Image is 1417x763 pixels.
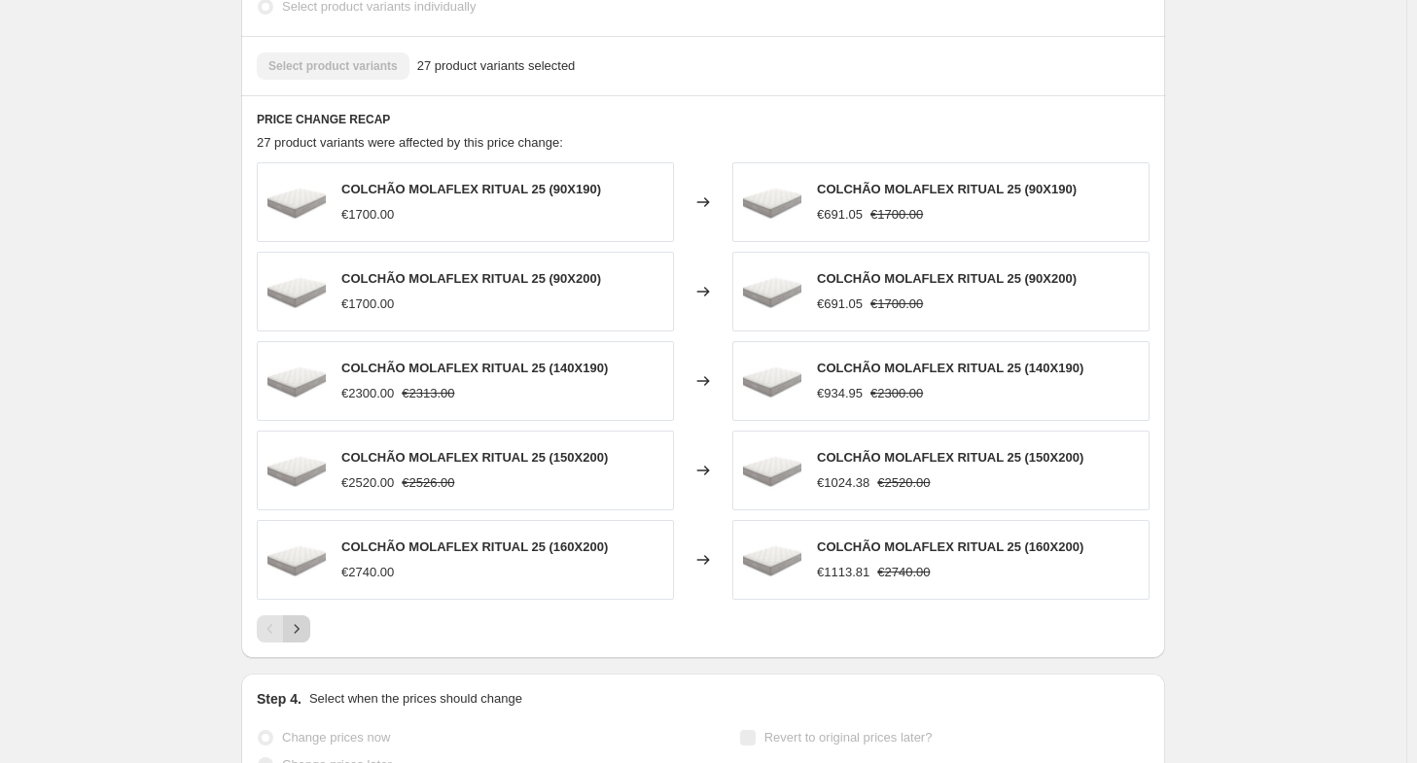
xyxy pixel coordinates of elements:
img: RITUAL25COLCHAO_80x.png [743,441,801,500]
img: RITUAL25COLCHAO_80x.png [743,531,801,589]
nav: Pagination [257,615,310,642]
div: €1024.38 [817,473,869,493]
strike: €1700.00 [870,295,923,314]
strike: €2313.00 [402,384,454,403]
span: 27 product variants selected [417,56,576,76]
div: €691.05 [817,205,863,225]
strike: €2300.00 [870,384,923,403]
div: €1700.00 [341,205,394,225]
div: €2740.00 [341,563,394,582]
strike: €2740.00 [877,563,930,582]
span: COLCHÃO MOLAFLEX RITUAL 25 (160X200) [817,539,1083,554]
p: Select when the prices should change [309,689,522,709]
div: €691.05 [817,295,863,314]
span: 27 product variants were affected by this price change: [257,135,563,150]
div: €2300.00 [341,384,394,403]
h6: PRICE CHANGE RECAP [257,112,1150,127]
img: RITUAL25COLCHAO_80x.png [267,173,326,231]
button: Next [283,615,310,642]
img: RITUAL25COLCHAO_80x.png [743,352,801,410]
strike: €1700.00 [870,205,923,225]
div: €934.95 [817,384,863,403]
img: RITUAL25COLCHAO_80x.png [267,262,326,321]
span: COLCHÃO MOLAFLEX RITUAL 25 (140X190) [817,361,1083,375]
span: COLCHÃO MOLAFLEX RITUAL 25 (90X190) [341,182,601,196]
span: COLCHÃO MOLAFLEX RITUAL 25 (160X200) [341,539,608,554]
span: COLCHÃO MOLAFLEX RITUAL 25 (90X200) [341,271,601,286]
span: COLCHÃO MOLAFLEX RITUAL 25 (150X200) [341,450,608,465]
span: COLCHÃO MOLAFLEX RITUAL 25 (140X190) [341,361,608,375]
img: RITUAL25COLCHAO_80x.png [267,441,326,500]
div: €1113.81 [817,563,869,582]
span: Change prices now [282,730,390,745]
span: COLCHÃO MOLAFLEX RITUAL 25 (90X190) [817,182,1077,196]
div: €2520.00 [341,473,394,493]
span: COLCHÃO MOLAFLEX RITUAL 25 (90X200) [817,271,1077,286]
img: RITUAL25COLCHAO_80x.png [743,262,801,321]
img: RITUAL25COLCHAO_80x.png [267,352,326,410]
strike: €2520.00 [877,473,930,493]
span: COLCHÃO MOLAFLEX RITUAL 25 (150X200) [817,450,1083,465]
h2: Step 4. [257,689,301,709]
strike: €2526.00 [402,473,454,493]
div: €1700.00 [341,295,394,314]
img: RITUAL25COLCHAO_80x.png [743,173,801,231]
span: Revert to original prices later? [764,730,933,745]
img: RITUAL25COLCHAO_80x.png [267,531,326,589]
